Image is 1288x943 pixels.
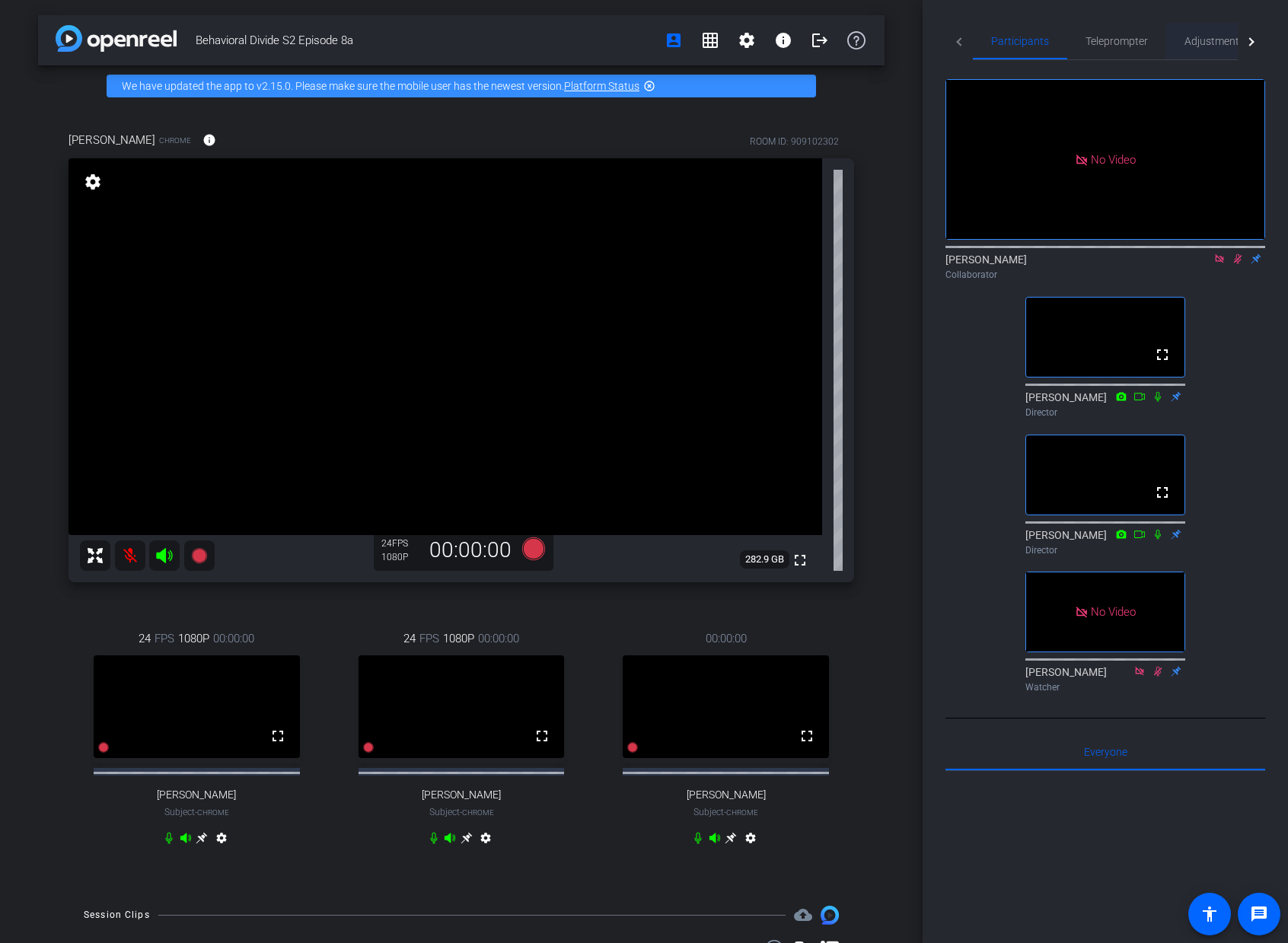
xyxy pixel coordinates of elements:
[724,807,726,817] span: -
[403,630,416,647] span: 24
[429,805,494,819] span: Subject
[381,537,419,550] div: 24
[202,133,216,147] mat-icon: info
[1025,664,1185,694] div: [PERSON_NAME]
[196,25,655,56] span: Behavioral Divide S2 Episode 8a
[687,788,766,801] span: [PERSON_NAME]
[726,808,758,817] span: Chrome
[56,25,177,52] img: app-logo
[164,805,229,819] span: Subject
[1184,36,1245,46] span: Adjustments
[1025,680,1185,694] div: Watcher
[462,808,494,817] span: Chrome
[1091,605,1136,619] span: No Video
[1025,406,1185,419] div: Director
[741,832,760,850] mat-icon: settings
[107,75,816,97] div: We have updated the app to v2.15.0. Please make sure the mobile user has the newest version.
[139,630,151,647] span: 24
[419,537,521,563] div: 00:00:00
[422,788,501,801] span: [PERSON_NAME]
[478,630,519,647] span: 00:00:00
[1153,483,1172,502] mat-icon: fullscreen
[213,630,254,647] span: 00:00:00
[945,252,1265,282] div: [PERSON_NAME]
[195,807,197,817] span: -
[1250,905,1268,923] mat-icon: message
[750,135,839,148] div: ROOM ID: 909102302
[794,906,812,924] span: Destinations for your clips
[392,538,408,549] span: FPS
[69,132,155,148] span: [PERSON_NAME]
[82,173,104,191] mat-icon: settings
[84,907,150,922] div: Session Clips
[740,550,789,569] span: 282.9 GB
[159,135,191,146] span: Chrome
[197,808,229,817] span: Chrome
[1086,36,1148,46] span: Teleprompter
[811,31,829,49] mat-icon: logout
[774,31,792,49] mat-icon: info
[693,805,758,819] span: Subject
[1091,152,1136,166] span: No Video
[798,727,816,745] mat-icon: fullscreen
[564,80,639,92] a: Platform Status
[1025,543,1185,557] div: Director
[665,31,683,49] mat-icon: account_box
[212,832,231,850] mat-icon: settings
[533,727,551,745] mat-icon: fullscreen
[269,727,287,745] mat-icon: fullscreen
[821,906,839,924] img: Session clips
[1025,390,1185,419] div: [PERSON_NAME]
[643,80,655,92] mat-icon: highlight_off
[1200,905,1219,923] mat-icon: accessibility
[419,630,439,647] span: FPS
[443,630,474,647] span: 1080P
[738,31,756,49] mat-icon: settings
[945,268,1265,282] div: Collaborator
[991,36,1049,46] span: Participants
[155,630,174,647] span: FPS
[477,832,495,850] mat-icon: settings
[701,31,719,49] mat-icon: grid_on
[794,906,812,924] mat-icon: cloud_upload
[460,807,462,817] span: -
[178,630,209,647] span: 1080P
[1025,527,1185,557] div: [PERSON_NAME]
[791,551,809,569] mat-icon: fullscreen
[1084,747,1127,757] span: Everyone
[706,630,747,647] span: 00:00:00
[1153,346,1172,364] mat-icon: fullscreen
[381,551,419,563] div: 1080P
[157,788,236,801] span: [PERSON_NAME]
